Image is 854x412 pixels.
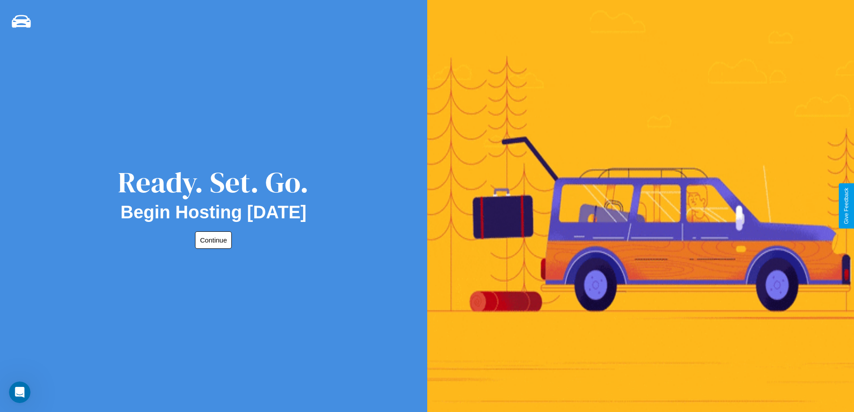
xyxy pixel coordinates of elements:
button: Continue [195,231,232,249]
div: Ready. Set. Go. [118,162,309,202]
h2: Begin Hosting [DATE] [121,202,307,222]
iframe: Intercom live chat [9,382,30,403]
div: Give Feedback [843,188,850,224]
